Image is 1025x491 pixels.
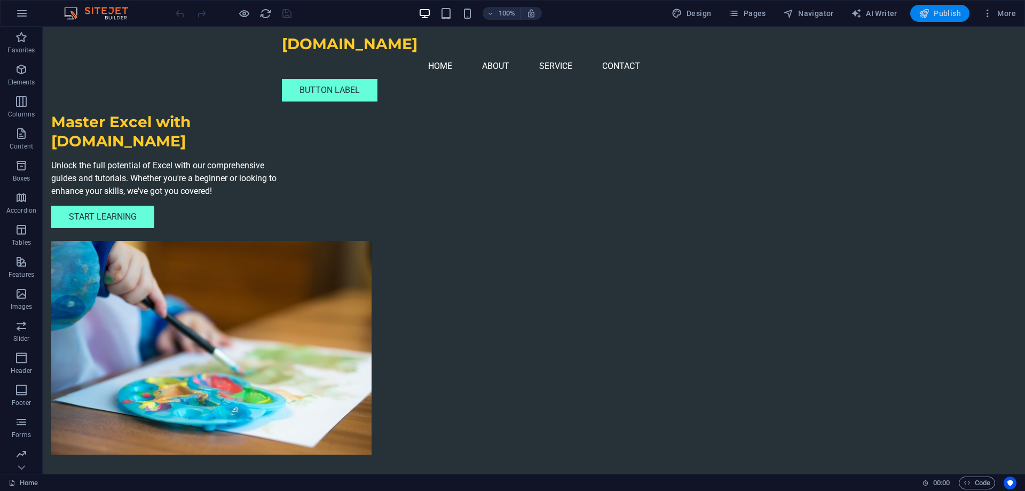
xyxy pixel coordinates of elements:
button: reload [259,7,272,20]
p: Images [11,302,33,311]
div: Domain: [DOMAIN_NAME] [28,28,117,36]
button: Pages [724,5,770,22]
p: Favorites [7,46,35,54]
p: Tables [12,238,31,247]
i: Reload page [259,7,272,20]
button: Code [959,477,995,489]
button: AI Writer [847,5,902,22]
span: Publish [919,8,961,19]
p: Features [9,270,34,279]
span: Code [964,477,990,489]
button: Usercentrics [1004,477,1016,489]
span: Pages [728,8,766,19]
img: logo_orange.svg [17,17,26,26]
span: AI Writer [851,8,897,19]
p: Content [10,142,33,151]
button: More [978,5,1020,22]
button: 100% [483,7,521,20]
p: Forms [12,431,31,439]
p: Slider [13,334,30,343]
div: Design (Ctrl+Alt+Y) [667,5,716,22]
span: 00 00 [933,477,950,489]
span: : [941,479,942,487]
span: Design [672,8,712,19]
p: Elements [8,78,35,87]
img: Editor Logo [61,7,141,20]
p: Columns [8,110,35,119]
button: Navigator [779,5,838,22]
p: Accordion [6,206,36,215]
div: Keywords by Traffic [118,63,180,70]
h6: 100% [499,7,516,20]
div: v 4.0.25 [30,17,52,26]
span: More [982,8,1016,19]
button: Design [667,5,716,22]
a: Click to cancel selection. Double-click to open Pages [9,477,38,489]
span: Navigator [783,8,834,19]
p: Footer [12,399,31,407]
button: Publish [910,5,969,22]
p: Boxes [13,174,30,183]
h6: Session time [922,477,950,489]
img: tab_domain_overview_orange.svg [29,62,37,71]
p: Header [11,367,32,375]
i: On resize automatically adjust zoom level to fit chosen device. [526,9,536,18]
div: Domain Overview [41,63,96,70]
img: tab_keywords_by_traffic_grey.svg [106,62,115,71]
img: website_grey.svg [17,28,26,36]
